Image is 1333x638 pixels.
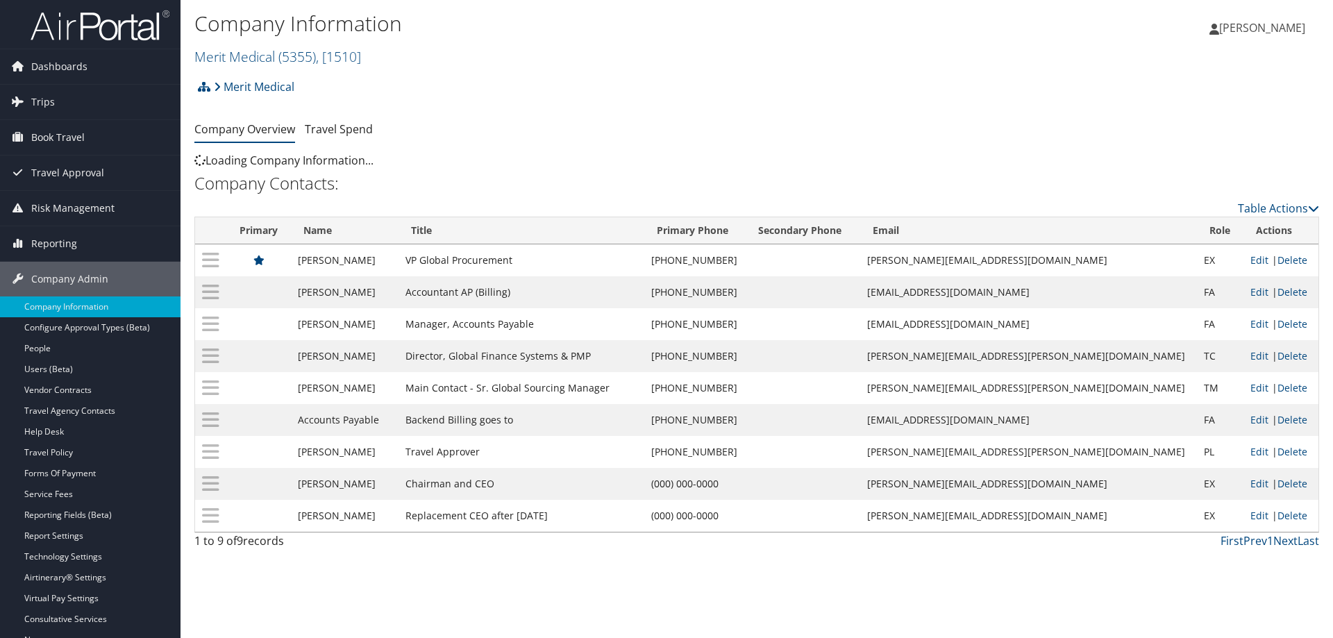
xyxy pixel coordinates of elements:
[399,308,645,340] td: Manager, Accounts Payable
[1277,253,1307,267] a: Delete
[1277,413,1307,426] a: Delete
[860,340,1196,372] td: [PERSON_NAME][EMAIL_ADDRESS][PERSON_NAME][DOMAIN_NAME]
[644,340,746,372] td: [PHONE_NUMBER]
[194,532,460,556] div: 1 to 9 of records
[399,372,645,404] td: Main Contact - Sr. Global Sourcing Manager
[860,372,1196,404] td: [PERSON_NAME][EMAIL_ADDRESS][PERSON_NAME][DOMAIN_NAME]
[1197,500,1243,532] td: EX
[1277,381,1307,394] a: Delete
[1277,349,1307,362] a: Delete
[31,120,85,155] span: Book Travel
[31,85,55,119] span: Trips
[1238,201,1319,216] a: Table Actions
[227,217,291,244] th: Primary
[399,276,645,308] td: Accountant AP (Billing)
[644,436,746,468] td: [PHONE_NUMBER]
[291,340,399,372] td: [PERSON_NAME]
[399,217,645,244] th: Title
[1243,372,1318,404] td: |
[194,47,361,66] a: Merit Medical
[1250,413,1268,426] a: Edit
[1250,253,1268,267] a: Edit
[1243,533,1267,548] a: Prev
[1277,317,1307,330] a: Delete
[291,308,399,340] td: [PERSON_NAME]
[291,404,399,436] td: Accounts Payable
[291,436,399,468] td: [PERSON_NAME]
[278,47,316,66] span: ( 5355 )
[1277,445,1307,458] a: Delete
[1243,500,1318,532] td: |
[214,73,294,101] a: Merit Medical
[1277,477,1307,490] a: Delete
[1243,308,1318,340] td: |
[1250,381,1268,394] a: Edit
[860,276,1196,308] td: [EMAIL_ADDRESS][DOMAIN_NAME]
[1243,340,1318,372] td: |
[644,244,746,276] td: [PHONE_NUMBER]
[1243,244,1318,276] td: |
[399,340,645,372] td: Director, Global Finance Systems & PMP
[237,533,243,548] span: 9
[1250,349,1268,362] a: Edit
[644,404,746,436] td: [PHONE_NUMBER]
[399,500,645,532] td: Replacement CEO after [DATE]
[1267,533,1273,548] a: 1
[644,308,746,340] td: [PHONE_NUMBER]
[31,191,115,226] span: Risk Management
[1250,509,1268,522] a: Edit
[1243,276,1318,308] td: |
[1250,445,1268,458] a: Edit
[1197,217,1243,244] th: Role
[1243,468,1318,500] td: |
[1243,404,1318,436] td: |
[1250,317,1268,330] a: Edit
[860,404,1196,436] td: [EMAIL_ADDRESS][DOMAIN_NAME]
[1197,340,1243,372] td: TC
[31,49,87,84] span: Dashboards
[194,153,374,168] span: Loading Company Information...
[860,308,1196,340] td: [EMAIL_ADDRESS][DOMAIN_NAME]
[194,121,295,137] a: Company Overview
[860,500,1196,532] td: [PERSON_NAME][EMAIL_ADDRESS][DOMAIN_NAME]
[1197,436,1243,468] td: PL
[644,468,746,500] td: (000) 000-0000
[1243,436,1318,468] td: |
[1250,477,1268,490] a: Edit
[644,500,746,532] td: (000) 000-0000
[399,436,645,468] td: Travel Approver
[644,372,746,404] td: [PHONE_NUMBER]
[1197,244,1243,276] td: EX
[291,276,399,308] td: [PERSON_NAME]
[1221,533,1243,548] a: First
[860,217,1196,244] th: Email
[1197,308,1243,340] td: FA
[1197,404,1243,436] td: FA
[1277,285,1307,299] a: Delete
[291,500,399,532] td: [PERSON_NAME]
[291,217,399,244] th: Name
[31,226,77,261] span: Reporting
[291,244,399,276] td: [PERSON_NAME]
[746,217,860,244] th: Secondary Phone
[860,468,1196,500] td: [PERSON_NAME][EMAIL_ADDRESS][DOMAIN_NAME]
[399,468,645,500] td: Chairman and CEO
[1219,20,1305,35] span: [PERSON_NAME]
[194,9,944,38] h1: Company Information
[399,404,645,436] td: Backend Billing goes to
[31,156,104,190] span: Travel Approval
[1197,372,1243,404] td: TM
[860,436,1196,468] td: [PERSON_NAME][EMAIL_ADDRESS][PERSON_NAME][DOMAIN_NAME]
[305,121,373,137] a: Travel Spend
[1243,217,1318,244] th: Actions
[1277,509,1307,522] a: Delete
[1209,7,1319,49] a: [PERSON_NAME]
[291,372,399,404] td: [PERSON_NAME]
[644,276,746,308] td: [PHONE_NUMBER]
[860,244,1196,276] td: [PERSON_NAME][EMAIL_ADDRESS][DOMAIN_NAME]
[644,217,746,244] th: Primary Phone
[399,244,645,276] td: VP Global Procurement
[1197,276,1243,308] td: FA
[31,262,108,296] span: Company Admin
[31,9,169,42] img: airportal-logo.png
